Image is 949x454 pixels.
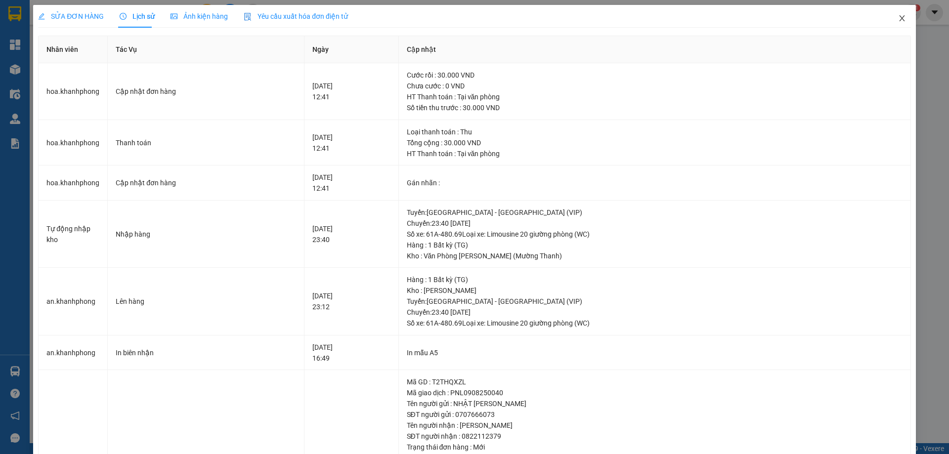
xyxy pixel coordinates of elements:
div: Gán nhãn : [407,177,903,188]
td: hoa.khanhphong [39,120,108,166]
div: Lên hàng [116,296,296,307]
div: HT Thanh toán : Tại văn phòng [407,148,903,159]
div: Mã GD : T2THQXZL [407,376,903,387]
span: Yêu cầu xuất hóa đơn điện tử [244,12,348,20]
button: Close [888,5,916,33]
div: [DATE] 12:41 [312,132,390,154]
th: Ngày [304,36,398,63]
div: Kho : [PERSON_NAME] [407,285,903,296]
div: Kho : Văn Phòng [PERSON_NAME] (Mường Thanh) [407,250,903,261]
div: Hàng : 1 Bất kỳ (TG) [407,240,903,250]
div: Tổng cộng : 30.000 VND [407,137,903,148]
span: clock-circle [120,13,127,20]
div: In mẫu A5 [407,347,903,358]
div: Tên người gửi : NHẬT [PERSON_NAME] [407,398,903,409]
div: Thanh toán [116,137,296,148]
div: SĐT người nhận : 0822112379 [407,431,903,442]
span: SỬA ĐƠN HÀNG [38,12,104,20]
div: Cập nhật đơn hàng [116,86,296,97]
th: Cập nhật [399,36,911,63]
img: icon [244,13,252,21]
div: Mã giao dịch : PNL0908250040 [407,387,903,398]
div: Tên người nhận : [PERSON_NAME] [407,420,903,431]
span: close [898,14,906,22]
div: Tuyến : [GEOGRAPHIC_DATA] - [GEOGRAPHIC_DATA] (VIP) Chuyến: 23:40 [DATE] Số xe: 61A-480.69 Loại x... [407,296,903,329]
div: Nhập hàng [116,229,296,240]
div: Cập nhật đơn hàng [116,177,296,188]
span: Ảnh kiện hàng [171,12,228,20]
div: [DATE] 23:40 [312,223,390,245]
td: hoa.khanhphong [39,165,108,201]
td: hoa.khanhphong [39,63,108,120]
div: Trạng thái đơn hàng : Mới [407,442,903,453]
div: [DATE] 23:12 [312,290,390,312]
span: picture [171,13,177,20]
span: Lịch sử [120,12,155,20]
div: [DATE] 16:49 [312,342,390,364]
div: SĐT người gửi : 0707666073 [407,409,903,420]
th: Nhân viên [39,36,108,63]
div: Số tiền thu trước : 30.000 VND [407,102,903,113]
td: an.khanhphong [39,268,108,335]
div: Tuyến : [GEOGRAPHIC_DATA] - [GEOGRAPHIC_DATA] (VIP) Chuyến: 23:40 [DATE] Số xe: 61A-480.69 Loại x... [407,207,903,240]
td: an.khanhphong [39,335,108,371]
td: Tự động nhập kho [39,201,108,268]
div: [DATE] 12:41 [312,81,390,102]
div: Chưa cước : 0 VND [407,81,903,91]
div: In biên nhận [116,347,296,358]
div: Hàng : 1 Bất kỳ (TG) [407,274,903,285]
th: Tác Vụ [108,36,304,63]
div: Cước rồi : 30.000 VND [407,70,903,81]
span: edit [38,13,45,20]
div: HT Thanh toán : Tại văn phòng [407,91,903,102]
div: Loại thanh toán : Thu [407,126,903,137]
div: [DATE] 12:41 [312,172,390,194]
